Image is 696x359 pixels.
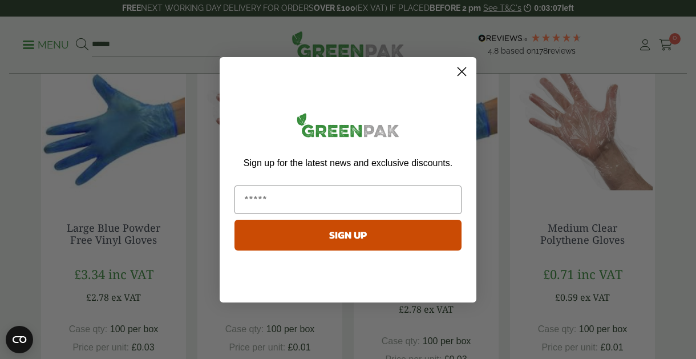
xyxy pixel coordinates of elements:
button: SIGN UP [234,220,462,251]
input: Email [234,185,462,214]
img: greenpak_logo [234,108,462,147]
button: Open CMP widget [6,326,33,353]
span: Sign up for the latest news and exclusive discounts. [244,158,452,168]
button: Close dialog [452,62,472,82]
